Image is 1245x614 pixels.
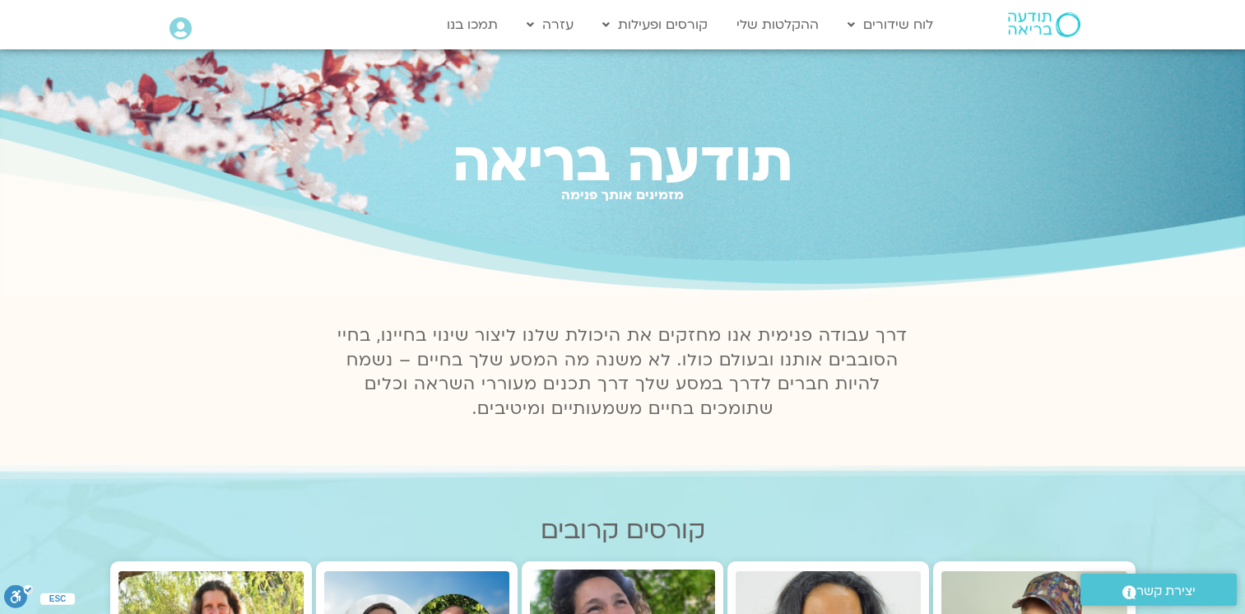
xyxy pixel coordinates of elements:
a: ההקלטות שלי [728,9,827,40]
a: תמכו בנו [439,9,506,40]
a: קורסים ופעילות [594,9,716,40]
img: תודעה בריאה [1008,12,1080,37]
a: עזרה [518,9,582,40]
h2: קורסים קרובים [110,516,1136,545]
p: דרך עבודה פנימית אנו מחזקים את היכולת שלנו ליצור שינוי בחיינו, בחיי הסובבים אותנו ובעולם כולו. לא... [328,323,917,422]
a: יצירת קשר [1080,574,1237,606]
a: לוח שידורים [839,9,941,40]
span: יצירת קשר [1136,580,1196,602]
